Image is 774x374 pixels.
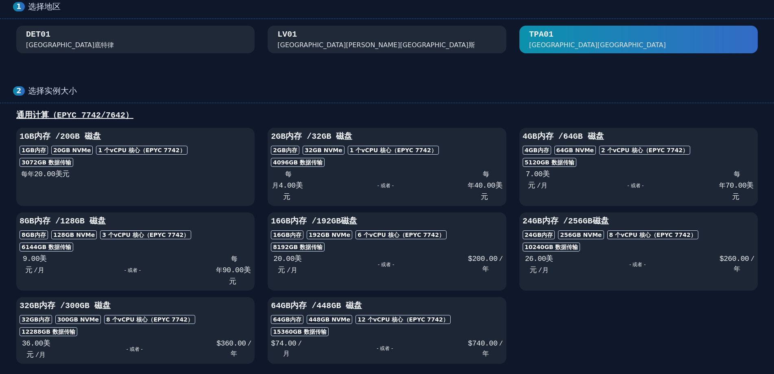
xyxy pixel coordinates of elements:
[22,339,43,348] font: 36.00
[724,255,749,263] font: 260.00
[98,147,110,153] font: 1 个
[273,244,289,250] font: 8192
[22,316,39,323] font: 32GB
[60,132,70,141] font: 20
[529,30,554,39] font: TPA01
[289,159,323,166] font: GB 数据传输
[35,352,46,359] font: /月
[34,267,44,274] font: /月
[629,262,645,267] font: - 或者 -
[560,232,572,238] font: 256
[305,147,312,153] font: 32
[316,301,331,311] font: 448
[221,339,246,348] font: 360.00
[268,26,506,53] button: LV01 [GEOGRAPHIC_DATA][PERSON_NAME][GEOGRAPHIC_DATA]斯
[271,217,290,226] font: 16GB
[26,30,50,39] font: DET01
[106,316,118,323] font: 8 个
[525,255,546,263] font: 26.00
[124,267,141,273] font: - 或者 -
[321,232,350,238] font: GB NVMe
[528,170,549,190] font: 美元
[621,232,651,238] font: vCPU 核心
[34,170,55,178] font: 20.00
[361,147,391,153] font: vCPU 核心
[627,183,643,188] font: - 或者 -
[358,316,373,323] font: 12 个
[519,128,758,206] button: 4GB内存 /64GB 磁盘4GB内存64GB NVMe2 个vCPU 核心（EPYC 7742）5120GB 数据传输7.00美元/月- 或者 -每年70.00美元
[39,301,65,311] font: 内存 /
[144,232,190,238] font: （EPYC 7742）
[538,267,549,274] font: /月
[563,132,573,141] font: 64
[601,147,613,153] font: 2 个
[519,212,758,291] button: 24GB内存 /256GB磁盘24GB内存256GB NVMe8 个vCPU 核心（EPYC 7742）10240GB 数据传输26.00美元/月- 或者 -$260.00/年
[22,159,37,166] font: 3072
[293,328,327,335] font: GB 数据传输
[278,255,301,274] font: 美元
[564,147,594,153] font: GB NVMe
[271,301,290,311] font: 64GB
[643,147,689,153] font: （EPYC 7742）
[290,316,301,323] font: 内存
[22,328,41,335] font: 12288
[61,147,91,153] font: GB NVMe
[593,217,609,226] font: 磁盘
[16,297,255,364] button: 32GB内存 /300GB 磁盘32GB内存300GB NVMe8 个vCPU 核心（EPYC 7742）12288GB 数据传输36.00美元/月- 或者 -$360.00/年
[538,147,549,153] font: 内存
[377,346,393,351] font: - 或者 -
[148,316,193,323] font: （EPYC 7742）
[399,232,445,238] font: （EPYC 7742）
[378,262,394,267] font: - 或者 -
[39,316,50,323] font: 内存
[309,316,321,323] font: 448
[16,111,133,120] font: 通用计算（EPYC 7742/7642）
[34,217,60,226] font: 内存 /
[277,30,297,39] font: LV01
[22,244,37,250] font: 6144
[28,86,77,96] font: 选择实例大小
[140,147,185,153] font: （EPYC 7742）
[222,266,244,274] font: 90.00
[468,339,472,348] font: $
[290,301,316,311] font: 内存 /
[568,217,593,226] font: 256GB
[525,244,545,250] font: 10240
[290,217,316,226] font: 内存 /
[537,132,563,141] font: 内存 /
[529,41,666,49] font: [GEOGRAPHIC_DATA][GEOGRAPHIC_DATA]
[16,86,22,95] font: 2
[35,147,46,153] font: 内存
[216,339,220,348] font: $
[70,132,101,141] font: GB 磁盘
[541,232,553,238] font: 内存
[541,159,574,166] font: GB 数据传输
[41,328,75,335] font: GB 数据传输
[350,147,362,153] font: 1 个
[80,301,111,311] font: GB 磁盘
[341,217,357,226] font: 磁盘
[287,267,297,274] font: /月
[474,182,495,190] font: 40.00
[28,2,61,11] font: 选择地区
[53,147,61,153] font: 20
[358,232,369,238] font: 6 个
[271,339,275,348] font: $
[309,232,321,238] font: 192
[523,132,537,141] font: 4GB
[377,183,394,188] font: - 或者 -
[273,328,293,335] font: 15360
[75,217,106,226] font: GB 磁盘
[26,41,114,49] font: [GEOGRAPHIC_DATA]底特律
[23,255,39,263] font: 9.00
[273,316,290,323] font: 64GB
[391,147,437,153] font: （EPYC 7742）
[16,212,255,291] button: 8GB内存 /128GB 磁盘8GB内存128GB NVMe3 个vCPU 核心（EPYC 7742）6144GB 数据传输9.00美元/月- 或者 -每年90.00美元
[525,232,542,238] font: 24GB
[286,132,312,141] font: 内存 /
[525,159,541,166] font: 5120
[525,147,538,153] font: 4GB
[312,132,321,141] font: 32
[316,217,341,226] font: 192GB
[22,232,35,238] font: 8GB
